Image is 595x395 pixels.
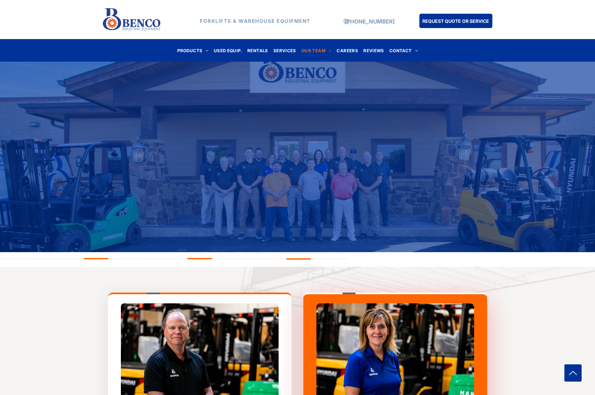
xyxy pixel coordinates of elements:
a: CAREERS [334,46,361,55]
a: PRODUCTS [175,46,211,55]
a: [PHONE_NUMBER] [344,18,395,25]
a: RENTALS [245,46,271,55]
a: USED EQUIP. [211,46,245,55]
a: OUR TEAM [299,46,334,55]
a: REVIEWS [361,46,387,55]
strong: FORKLIFTS & WAREHOUSE EQUIPMENT [200,18,311,24]
a: CONTACT [387,46,420,55]
span: REQUEST QUOTE OR SERVICE [422,15,489,27]
a: REQUEST QUOTE OR SERVICE [419,14,492,28]
a: SERVICES [271,46,299,55]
